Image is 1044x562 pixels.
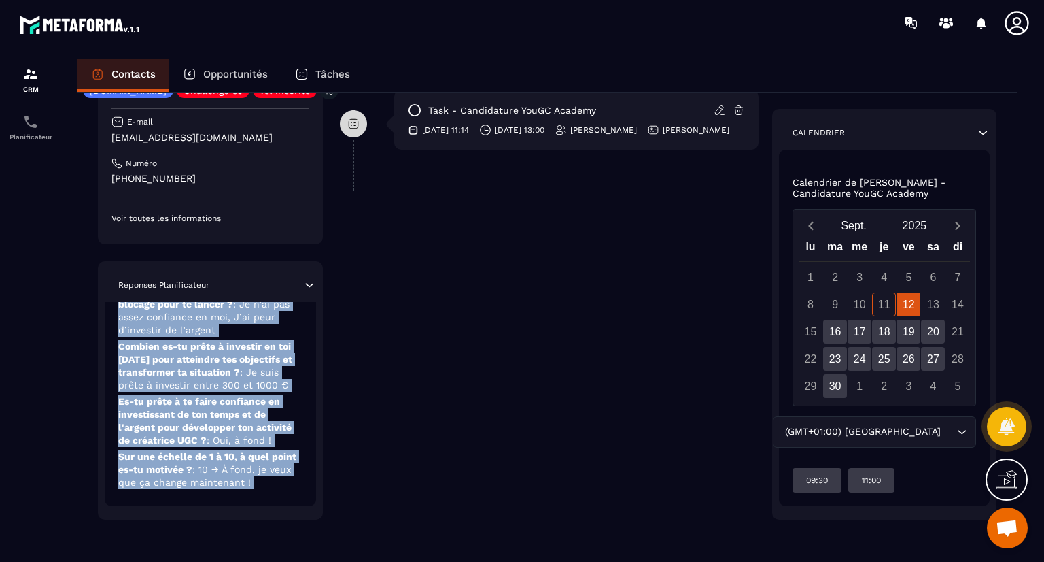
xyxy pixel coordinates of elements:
div: 28 [945,347,969,371]
button: Open months overlay [824,214,884,237]
div: 6 [921,265,945,289]
div: 4 [921,374,945,398]
span: (GMT+01:00) [GEOGRAPHIC_DATA] [782,425,943,440]
a: schedulerschedulerPlanificateur [3,103,58,151]
img: formation [22,66,39,82]
p: CRM [3,86,58,93]
p: [DATE] 13:00 [495,125,544,135]
p: Quel est aujourd’hui ton plus gros blocage pour te lancer ? [118,285,302,337]
div: 10 [848,293,871,316]
p: Challenge s5 [184,86,243,95]
div: ve [897,237,921,261]
button: Previous month [799,216,824,235]
div: 27 [921,347,945,371]
p: Combien es-tu prête à investir en toi [DATE] pour atteindre tes objectifs et transformer ta situa... [118,340,302,392]
div: 20 [921,320,945,344]
div: 24 [848,347,871,371]
p: [PERSON_NAME] [663,125,729,135]
div: 13 [921,293,945,316]
div: 2 [823,265,847,289]
p: [PHONE_NUMBER] [111,172,309,185]
p: Contacts [111,68,156,80]
div: 19 [897,320,920,344]
p: Es-tu prête à te faire confiance en investissant de ton temps et de l'argent pour développer ton ... [118,395,302,447]
div: 11 [872,293,896,316]
div: 5 [897,265,920,289]
div: 26 [897,347,920,371]
div: Calendar wrapper [799,237,971,398]
p: E-mail [127,116,153,127]
div: 7 [945,265,969,289]
img: logo [19,12,141,37]
div: 1 [799,265,822,289]
p: [DATE] 11:14 [422,125,469,135]
div: sa [921,237,945,261]
div: 1 [848,374,871,398]
div: 5 [945,374,969,398]
div: lu [798,237,822,261]
div: 9 [823,293,847,316]
div: 18 [872,320,896,344]
p: Sur une échelle de 1 à 10, à quel point es-tu motivée ? [118,450,302,489]
button: Open years overlay [884,214,945,237]
div: Calendar days [799,265,971,398]
div: ma [823,237,848,261]
p: Numéro [126,158,157,169]
div: je [872,237,897,261]
div: 3 [897,374,920,398]
div: Ouvrir le chat [987,508,1028,548]
button: Next month [945,216,970,235]
div: 14 [945,293,969,316]
p: Voir toutes les informations [111,213,309,224]
div: 2 [872,374,896,398]
p: vsl inscrits [260,86,310,95]
a: Tâches [281,59,364,92]
p: [DOMAIN_NAME] [90,86,167,95]
div: 25 [872,347,896,371]
span: : 10 → À fond, je veux que ça change maintenant ! [118,464,291,488]
span: : Je n’ai pas assez confiance en moi, J’ai peur d’investir de l’argent [118,299,290,335]
p: 11:00 [862,475,881,486]
div: Search for option [773,416,976,448]
p: [PERSON_NAME] [570,125,637,135]
img: scheduler [22,114,39,130]
a: Contacts [77,59,169,92]
p: Opportunités [203,68,268,80]
div: 16 [823,320,847,344]
p: [EMAIL_ADDRESS][DOMAIN_NAME] [111,131,309,144]
div: di [945,237,970,261]
a: Opportunités [169,59,281,92]
div: 23 [823,347,847,371]
div: 21 [945,320,969,344]
div: 29 [799,374,822,398]
div: 22 [799,347,822,371]
div: 4 [872,265,896,289]
div: 30 [823,374,847,398]
p: 09:30 [806,475,828,486]
p: Réponses Planificateur [118,280,209,291]
div: 17 [848,320,871,344]
div: 15 [799,320,822,344]
input: Search for option [943,425,954,440]
p: Calendrier [793,127,845,138]
a: formationformationCRM [3,56,58,103]
div: 12 [897,293,920,316]
p: Planificateur [3,133,58,141]
div: me [848,237,872,261]
div: 3 [848,265,871,289]
p: task - Candidature YouGC Academy [428,104,596,117]
div: 8 [799,293,822,316]
p: Tâches [315,68,350,80]
p: Calendrier de [PERSON_NAME] - Candidature YouGC Academy [793,177,977,199]
span: : Oui, à fond ! [207,435,271,446]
